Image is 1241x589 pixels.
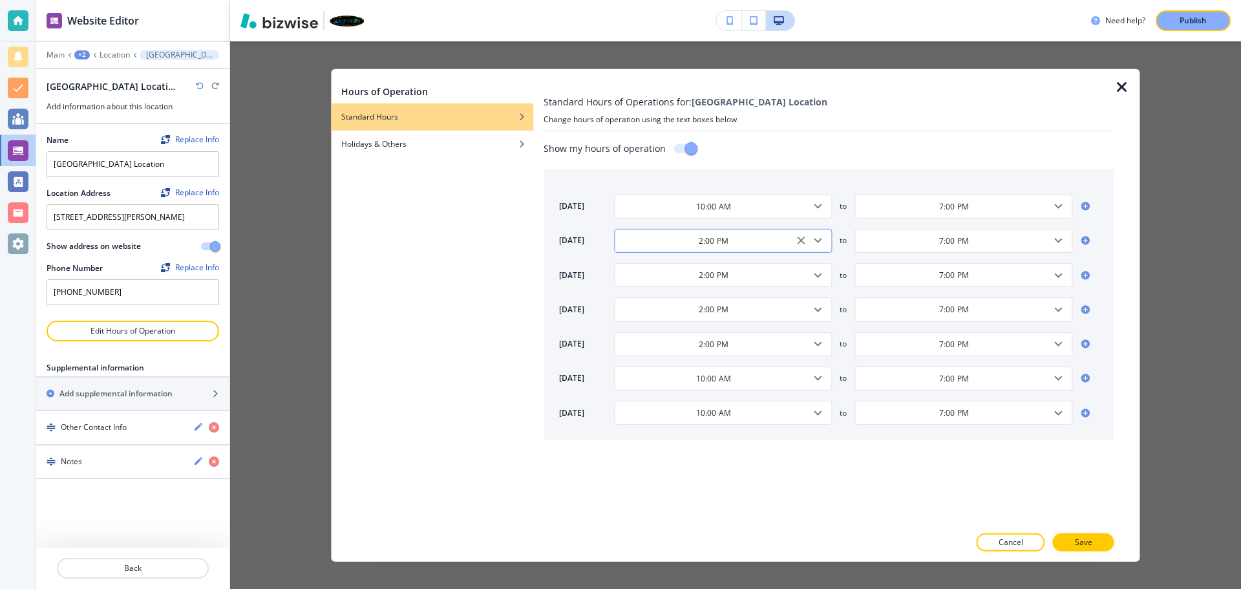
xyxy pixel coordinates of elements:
[161,188,219,198] span: Find and replace this information across Bizwise
[146,50,213,59] p: [GEOGRAPHIC_DATA] Location
[840,407,847,418] h4: to
[861,338,1046,349] input: Select Time
[58,562,207,574] p: Back
[861,200,1046,211] input: Select Time
[544,94,1114,108] h3: Standard Hours of Operations for:
[861,304,1046,315] input: Select Time
[161,188,170,197] img: Replace
[47,134,69,146] h2: Name
[161,135,219,145] span: Find and replace this information across Bizwise
[161,263,219,273] span: Find and replace this information across Bizwise
[47,262,103,274] h2: Phone Number
[57,558,209,579] button: Back
[559,372,614,384] h2: [DATE]
[161,135,219,144] button: ReplaceReplace Info
[161,263,219,272] div: Replace Info
[1053,533,1114,552] button: Save
[809,335,827,353] button: Open
[809,369,827,387] button: Open
[1050,231,1068,250] button: Open
[36,411,229,444] button: DragOther Contact Info
[809,403,827,422] button: Open
[47,241,141,252] h2: Show address on website
[47,423,56,432] img: Drag
[161,263,219,272] button: ReplaceReplace Info
[792,231,810,250] button: Clear
[47,187,111,199] h2: Location Address
[840,304,847,316] h4: to
[161,188,219,197] button: ReplaceReplace Info
[1050,335,1068,353] button: Open
[544,142,666,155] h3: Show my hours of operation
[559,304,614,316] h2: [DATE]
[559,200,614,212] h2: [DATE]
[840,235,847,246] h4: to
[331,103,533,130] button: Standard Hours
[47,204,219,230] textarea: [STREET_ADDRESS][PERSON_NAME]
[999,537,1023,548] p: Cancel
[861,270,1046,281] input: Select Time
[559,269,614,281] h2: [DATE]
[1050,301,1068,319] button: Open
[809,197,827,215] button: Open
[161,135,219,144] div: Replace Info
[67,13,139,28] h2: Website Editor
[47,321,219,341] button: Edit Hours of Operation
[544,113,1114,125] h4: Change hours of operation using the text boxes below
[1050,266,1068,284] button: Open
[620,200,806,211] input: Select Time
[1180,15,1207,27] p: Publish
[559,235,614,246] h2: [DATE]
[48,325,218,337] p: Edit Hours of Operation
[36,378,229,410] button: Add supplemental information
[59,388,173,400] h2: Add supplemental information
[840,269,847,281] h4: to
[861,235,1046,246] input: Select Time
[140,50,219,60] button: [GEOGRAPHIC_DATA] Location
[620,373,806,384] input: Select Time
[809,266,827,284] button: Open
[331,130,533,157] button: Holidays & Others
[861,373,1046,384] input: Select Time
[47,80,176,93] h2: [GEOGRAPHIC_DATA] Location
[692,95,827,107] b: [GEOGRAPHIC_DATA] Location
[840,338,847,350] h4: to
[620,270,806,281] input: Select Time
[1050,369,1068,387] button: Open
[47,457,56,466] img: Drag
[840,372,847,384] h4: to
[161,135,170,144] img: Replace
[61,456,82,467] h4: Notes
[809,301,827,319] button: Open
[47,50,65,59] button: Main
[1156,10,1231,31] button: Publish
[341,84,428,98] h2: Hours of Operation
[161,263,170,272] img: Replace
[1105,15,1145,27] h3: Need help?
[47,13,62,28] img: editor icon
[1050,197,1068,215] button: Open
[559,407,614,418] h2: [DATE]
[74,50,90,59] button: +2
[47,101,219,112] h3: Add information about this location
[161,188,219,197] div: Replace Info
[61,422,127,433] h4: Other Contact Info
[1075,537,1092,548] p: Save
[330,15,365,27] img: Your Logo
[977,533,1045,552] button: Cancel
[620,304,806,315] input: Select Time
[620,338,806,349] input: Select Time
[341,138,407,149] h4: Holidays & Others
[47,362,144,374] h2: Supplemental information
[809,231,827,250] button: Open
[36,445,229,478] button: DragNotes
[861,407,1046,418] input: Select Time
[100,50,130,59] button: Location
[341,111,398,122] h4: Standard Hours
[240,13,318,28] img: Bizwise Logo
[1050,403,1068,422] button: Open
[620,407,806,418] input: Select Time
